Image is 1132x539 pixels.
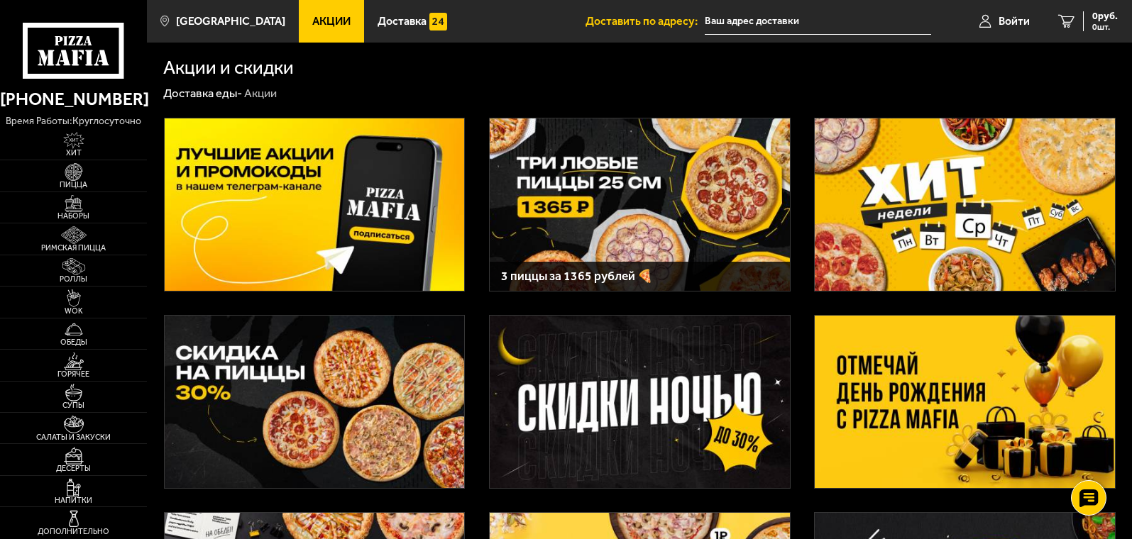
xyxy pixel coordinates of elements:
[244,86,277,101] div: Акции
[1092,23,1118,31] span: 0 шт.
[501,270,778,282] h3: 3 пиццы за 1365 рублей 🍕
[586,16,705,27] span: Доставить по адресу:
[163,58,294,77] h1: Акции и скидки
[163,86,242,100] a: Доставка еды-
[489,118,791,291] a: 3 пиццы за 1365 рублей 🍕
[705,9,931,35] input: Ваш адрес доставки
[312,16,351,27] span: Акции
[1092,11,1118,21] span: 0 руб.
[999,16,1030,27] span: Войти
[176,16,285,27] span: [GEOGRAPHIC_DATA]
[378,16,427,27] span: Доставка
[429,13,447,30] img: 15daf4d41897b9f0e9f617042186c801.svg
